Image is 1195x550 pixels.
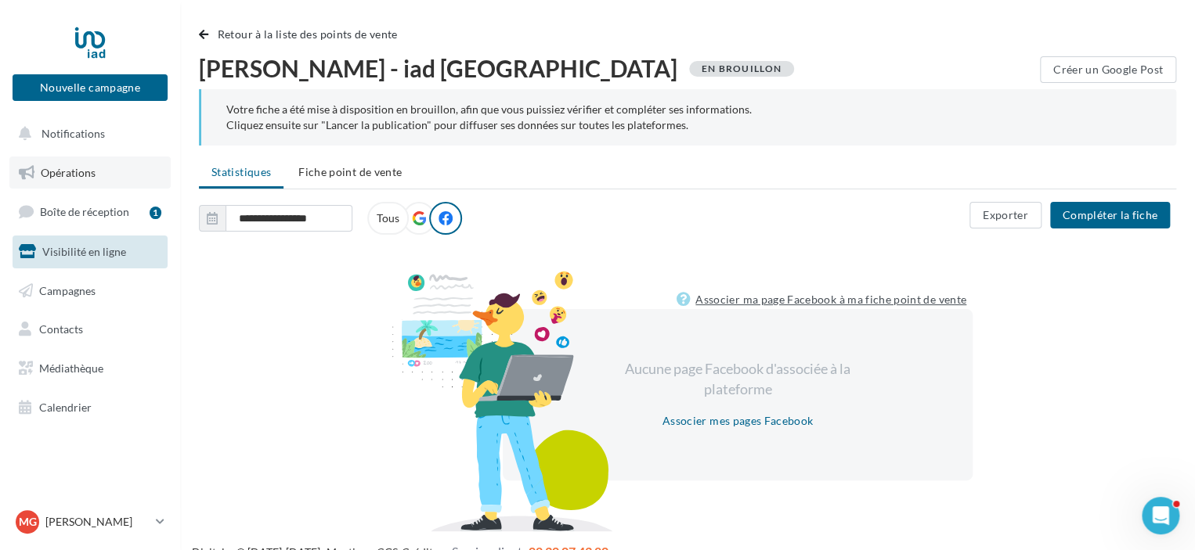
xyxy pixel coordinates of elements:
[9,195,171,228] a: Boîte de réception1
[298,165,402,178] span: Fiche point de vente
[199,25,404,44] button: Retour à la liste des points de vente
[689,61,794,77] div: En brouillon
[150,207,161,219] div: 1
[41,166,96,179] span: Opérations
[45,514,150,530] p: [PERSON_NAME]
[39,361,103,375] span: Médiathèque
[9,313,171,346] a: Contacts
[39,401,92,414] span: Calendrier
[226,102,1151,133] div: Votre fiche a été mise à disposition en brouillon, afin que vous puissiez vérifier et compléter s...
[677,290,973,309] a: Associer ma page Facebook à ma fiche point de vente
[19,514,37,530] span: MG
[9,156,171,189] a: Opérations
[13,74,168,101] button: Nouvelle campagne
[1040,56,1176,83] button: Créer un Google Post
[9,391,171,424] a: Calendrier
[969,202,1042,228] button: Exporter
[9,275,171,307] a: Campagnes
[625,360,850,397] span: Aucune page Facebook d'associée à la plateforme
[39,283,96,297] span: Campagnes
[9,352,171,385] a: Médiathèque
[1142,497,1179,534] iframe: Intercom live chat
[42,245,126,258] span: Visibilité en ligne
[42,127,105,140] span: Notifications
[218,27,398,41] span: Retour à la liste des points de vente
[1050,202,1170,228] button: Compléter la fiche
[40,205,129,218] span: Boîte de réception
[1044,207,1176,221] a: Compléter la fiche
[39,322,83,336] span: Contacts
[367,202,409,235] label: Tous
[13,507,168,537] a: MG [PERSON_NAME]
[9,117,164,150] button: Notifications
[9,235,171,268] a: Visibilité en ligne
[199,56,677,80] span: [PERSON_NAME] - iad [GEOGRAPHIC_DATA]
[656,412,819,430] a: Associer mes pages Facebook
